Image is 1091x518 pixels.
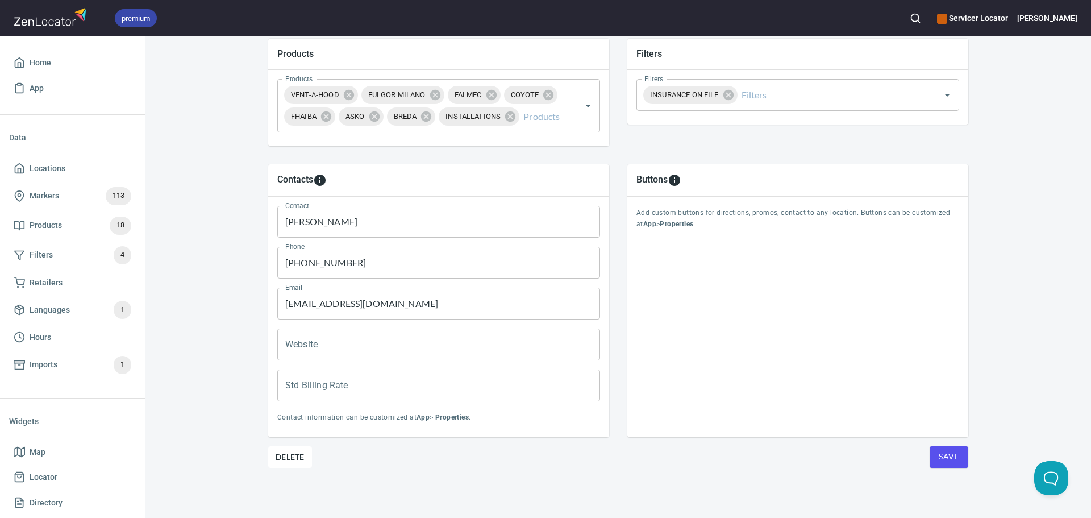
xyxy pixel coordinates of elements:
button: Save [930,446,968,468]
span: ASKO [339,111,372,122]
button: color-CE600E [937,14,947,24]
a: Imports1 [9,350,136,380]
span: Directory [30,496,63,510]
span: Hours [30,330,51,345]
iframe: Help Scout Beacon - Open [1034,461,1068,495]
div: ASKO [339,107,384,126]
a: Languages1 [9,295,136,325]
svg: To add custom buttons for locations, please go to Apps > Properties > Buttons. [668,173,681,187]
a: Directory [9,490,136,516]
h6: Servicer Locator [937,12,1007,24]
a: Filters4 [9,241,136,270]
a: Hours [9,325,136,350]
span: FHAIBA [284,111,323,122]
a: Retailers [9,270,136,296]
div: FALMEC [448,86,501,104]
li: Widgets [9,408,136,435]
img: zenlocator [14,5,90,29]
p: Add custom buttons for directions, promos, contact to any location. Buttons can be customized at > . [636,208,959,230]
span: VENT-A-HOOD [284,89,346,100]
input: Products [521,106,563,127]
h6: [PERSON_NAME] [1017,12,1077,24]
h5: Contacts [277,173,313,187]
a: App [9,76,136,101]
button: Open [939,87,955,103]
input: Filters [739,84,922,106]
span: Save [939,450,959,464]
div: Manage your apps [937,6,1007,31]
span: 1 [114,358,131,371]
div: COYOTE [504,86,558,104]
span: 4 [114,248,131,262]
div: VENT-A-HOOD [284,86,358,104]
div: INSURANCE ON FILE [643,86,738,104]
span: Markers [30,189,59,203]
span: Locations [30,161,65,176]
span: BREDA [387,111,424,122]
span: Delete [276,450,305,464]
h5: Products [277,48,600,60]
span: 113 [106,189,131,202]
span: COYOTE [504,89,546,100]
div: premium [115,9,157,27]
h5: Buttons [636,173,668,187]
b: App [643,220,656,228]
button: Delete [268,446,312,468]
svg: To add custom contact information for locations, please go to Apps > Properties > Contacts. [313,173,327,187]
span: FALMEC [448,89,489,100]
span: premium [115,13,157,24]
div: FHAIBA [284,107,335,126]
span: Retailers [30,276,63,290]
span: App [30,81,44,96]
span: 18 [110,219,131,232]
span: 1 [114,304,131,317]
span: FULGOR MILANO [361,89,432,100]
button: [PERSON_NAME] [1017,6,1077,31]
b: App [417,413,430,421]
a: Locator [9,465,136,490]
span: Locator [30,470,57,484]
li: Data [9,124,136,151]
span: Imports [30,358,57,372]
a: Markers113 [9,181,136,211]
a: Map [9,440,136,465]
span: INSTALLATIONS [439,111,507,122]
h5: Filters [636,48,959,60]
span: Home [30,56,51,70]
a: Home [9,50,136,76]
span: Filters [30,248,53,262]
div: FULGOR MILANO [361,86,444,104]
b: Properties [660,220,693,228]
a: Locations [9,156,136,181]
a: Products18 [9,211,136,241]
span: Languages [30,303,70,317]
span: Products [30,218,62,233]
span: INSURANCE ON FILE [643,89,726,100]
div: INSTALLATIONS [439,107,519,126]
button: Open [580,98,596,114]
b: Properties [435,413,469,421]
div: BREDA [387,107,436,126]
span: Map [30,445,45,459]
button: Search [903,6,928,31]
p: Contact information can be customized at > . [277,412,600,424]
